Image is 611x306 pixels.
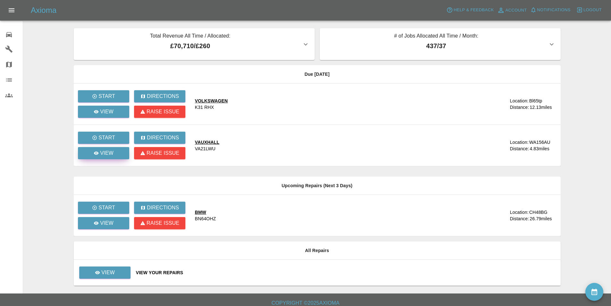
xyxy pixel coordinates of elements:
button: # of Jobs Allocated All Time / Month:437/37 [320,28,561,60]
p: View [100,149,114,157]
a: View Your Repairs [136,269,556,276]
a: View [78,106,129,118]
p: Directions [147,204,179,212]
div: CH48BG [529,209,547,215]
button: Start [78,202,129,214]
p: View [100,108,114,116]
button: Directions [134,90,185,102]
div: VOLKSWAGEN [195,98,228,104]
a: VOLKSWAGENK31 RHX [195,98,477,110]
a: Location:WA156AUDistance:4.83miles [482,139,555,152]
a: VAUXHALLVA21LWU [195,139,477,152]
th: Upcoming Repairs (Next 3 Days) [74,177,561,195]
div: Distance: [510,215,529,222]
button: Total Revenue All Time / Allocated:£70,710/£260 [74,28,315,60]
span: Help & Feedback [454,6,494,14]
div: 12.13 miles [530,104,556,110]
button: Raise issue [134,217,185,229]
div: 26.79 miles [530,215,556,222]
a: Location:Bl65tpDistance:12.13miles [482,98,555,110]
a: View [79,270,131,275]
div: K31 RHX [195,104,214,110]
span: Logout [583,6,602,14]
div: 4.83 miles [530,145,556,152]
button: Open drawer [4,3,19,18]
p: Directions [147,134,179,142]
button: Start [78,132,129,144]
th: Due [DATE] [74,65,561,83]
a: View [78,147,129,159]
button: Start [78,90,129,102]
p: Raise issue [146,108,179,116]
p: View [100,219,114,227]
div: BN64OHZ [195,215,216,222]
div: Distance: [510,104,529,110]
button: Raise issue [134,106,185,118]
button: availability [585,283,603,301]
span: Account [505,7,527,14]
p: View [101,269,115,276]
button: Raise issue [134,147,185,159]
button: Help & Feedback [445,5,495,15]
p: 437 / 37 [325,41,548,51]
div: Distance: [510,145,529,152]
a: View [79,267,131,279]
div: BMW [195,209,216,215]
p: Directions [147,92,179,100]
a: Account [496,5,529,15]
button: Logout [575,5,603,15]
p: Start [98,92,115,100]
p: Start [98,134,115,142]
div: Location: [510,98,529,104]
div: Bl65tp [529,98,542,104]
p: # of Jobs Allocated All Time / Month: [325,32,548,41]
a: View [78,217,129,229]
p: £70,710 / £260 [79,41,302,51]
div: Location: [510,139,529,145]
button: Directions [134,202,185,214]
div: VA21LWU [195,145,216,152]
div: WA156AU [529,139,550,145]
p: Raise issue [146,219,179,227]
div: VAUXHALL [195,139,219,145]
th: All Repairs [74,241,561,260]
a: BMWBN64OHZ [195,209,477,222]
button: Notifications [529,5,572,15]
button: Directions [134,132,185,144]
div: Location: [510,209,529,215]
a: Location:CH48BGDistance:26.79miles [482,209,555,222]
p: Start [98,204,115,212]
p: Total Revenue All Time / Allocated: [79,32,302,41]
span: Notifications [537,6,571,14]
h5: Axioma [31,5,56,15]
p: Raise issue [146,149,179,157]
